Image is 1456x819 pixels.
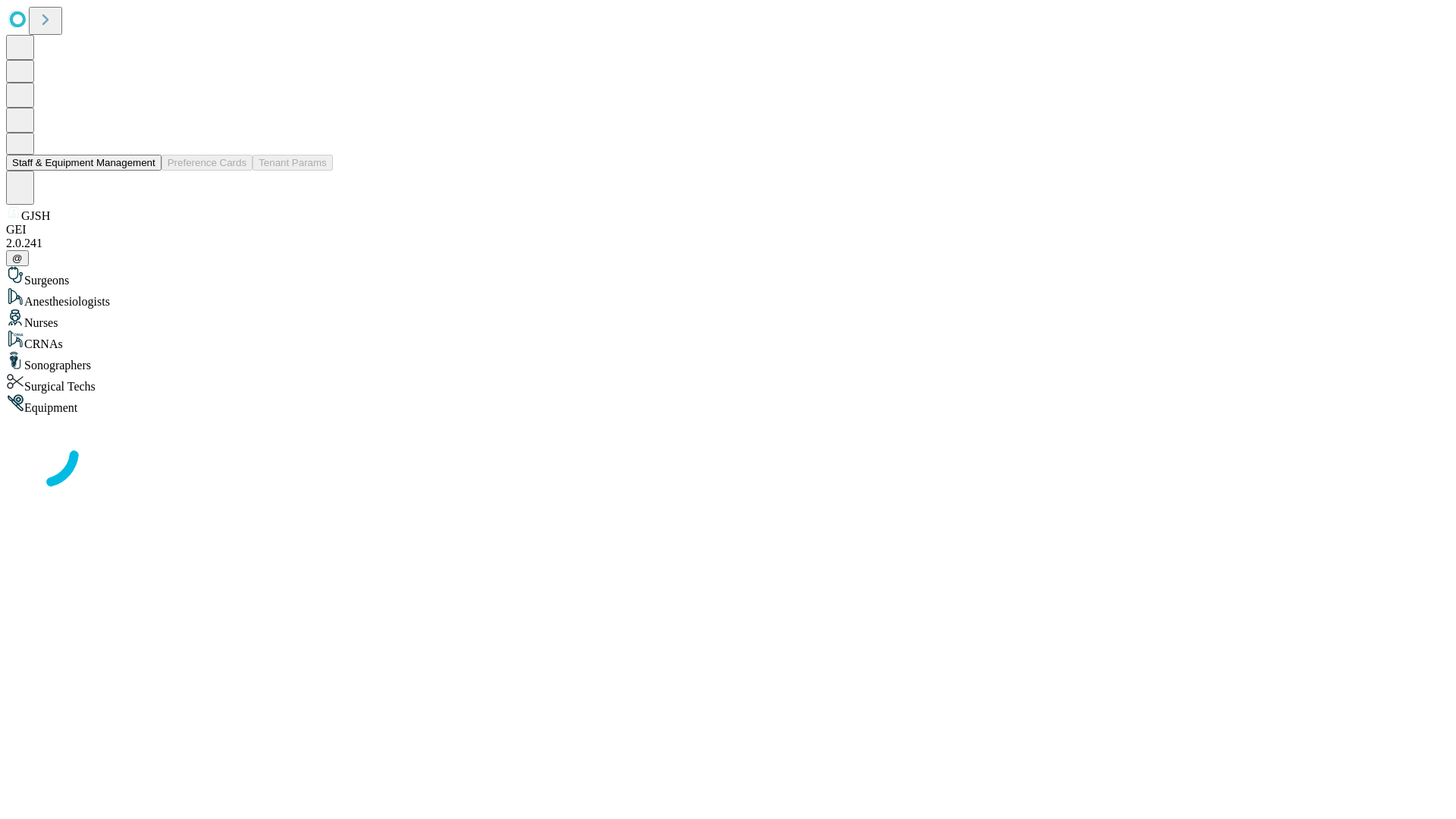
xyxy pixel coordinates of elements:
[6,266,1450,287] div: Surgeons
[21,209,50,222] span: GJSH
[6,287,1450,309] div: Anesthesiologists
[162,155,253,171] button: Preference Cards
[6,394,1450,415] div: Equipment
[6,250,29,266] button: @
[6,351,1450,372] div: Sonographers
[6,223,1450,237] div: GEI
[12,253,23,264] span: @
[253,155,333,171] button: Tenant Params
[6,155,162,171] button: Staff & Equipment Management
[6,309,1450,330] div: Nurses
[6,237,1450,250] div: 2.0.241
[6,330,1450,351] div: CRNAs
[6,372,1450,394] div: Surgical Techs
